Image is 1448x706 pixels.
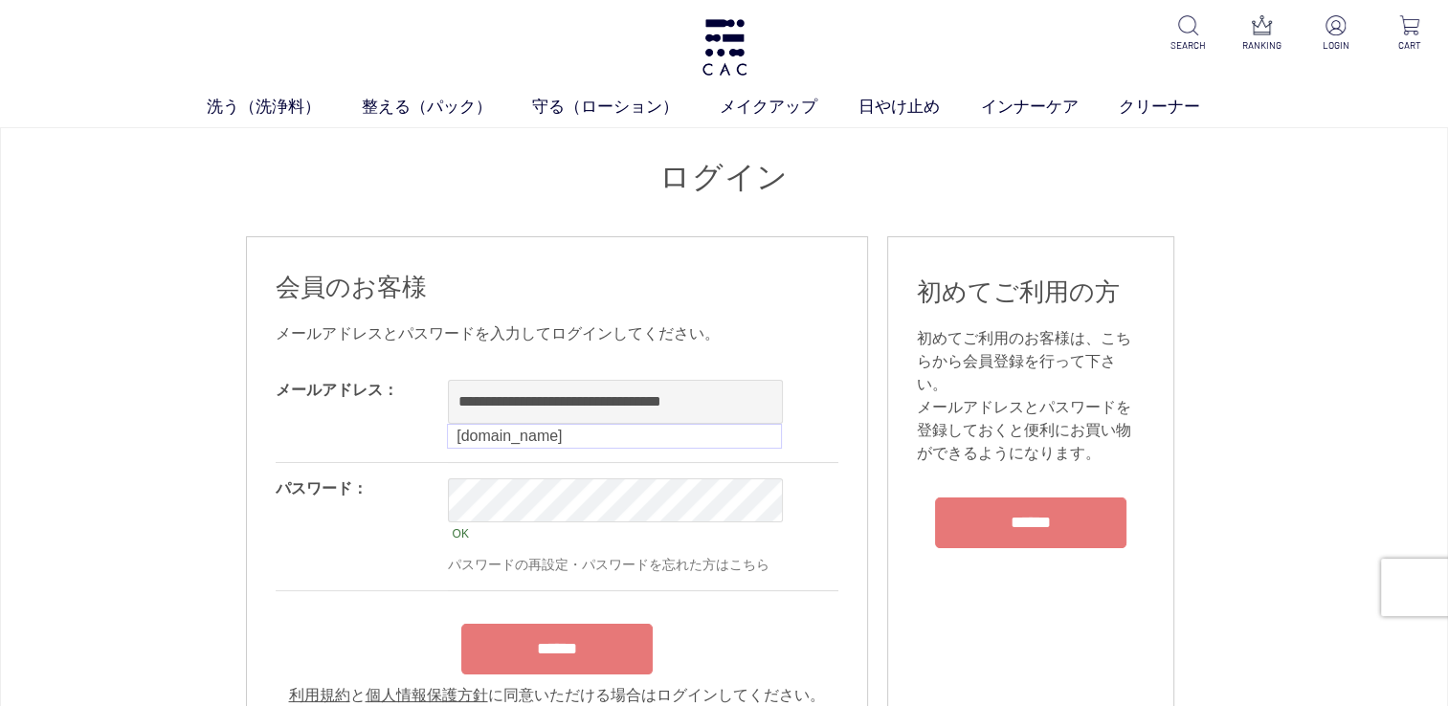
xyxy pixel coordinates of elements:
[720,95,858,120] a: メイクアップ
[1386,15,1433,53] a: CART
[289,687,350,703] a: 利用規約
[1386,38,1433,53] p: CART
[246,157,1203,198] h1: ログイン
[1312,15,1359,53] a: LOGIN
[1165,38,1212,53] p: SEARCH
[981,95,1120,120] a: インナーケア
[276,322,838,345] div: メールアドレスとパスワードを入力してログインしてください。
[448,522,783,545] div: OK
[1119,95,1241,120] a: クリーナー
[700,19,749,76] img: logo
[1312,38,1359,53] p: LOGIN
[1238,38,1285,53] p: RANKING
[917,327,1145,465] div: 初めてご利用のお客様は、こちらから会員登録を行って下さい。 メールアドレスとパスワードを登録しておくと便利にお買い物ができるようになります。
[276,273,427,301] span: 会員のお客様
[366,687,488,703] a: 個人情報保護方針
[207,95,362,120] a: 洗う（洗浄料）
[917,277,1120,306] span: 初めてご利用の方
[276,480,368,496] label: パスワード：
[532,95,720,120] a: 守る（ローション）
[276,382,398,398] label: メールアドレス：
[1165,15,1212,53] a: SEARCH
[448,557,769,572] a: パスワードの再設定・パスワードを忘れた方はこちら
[858,95,981,120] a: 日やけ止め
[450,428,779,445] div: [DOMAIN_NAME]
[1238,15,1285,53] a: RANKING
[362,95,533,120] a: 整える（パック）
